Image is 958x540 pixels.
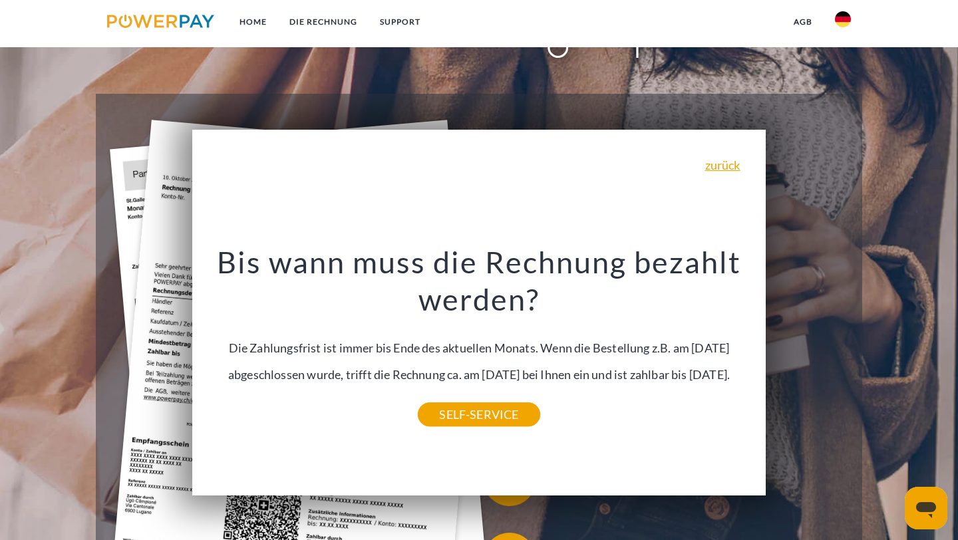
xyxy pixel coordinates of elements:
[107,15,214,28] img: logo-powerpay.svg
[369,10,432,34] a: SUPPORT
[705,159,740,171] a: zurück
[278,10,369,34] a: DIE RECHNUNG
[201,243,757,319] h3: Bis wann muss die Rechnung bezahlt werden?
[228,10,278,34] a: Home
[835,11,851,27] img: de
[418,402,540,426] a: SELF-SERVICE
[905,487,947,529] iframe: Schaltfläche zum Öffnen des Messaging-Fensters
[483,453,829,506] button: Hilfe-Center
[782,10,824,34] a: agb
[201,243,757,415] div: Die Zahlungsfrist ist immer bis Ende des aktuellen Monats. Wenn die Bestellung z.B. am [DATE] abg...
